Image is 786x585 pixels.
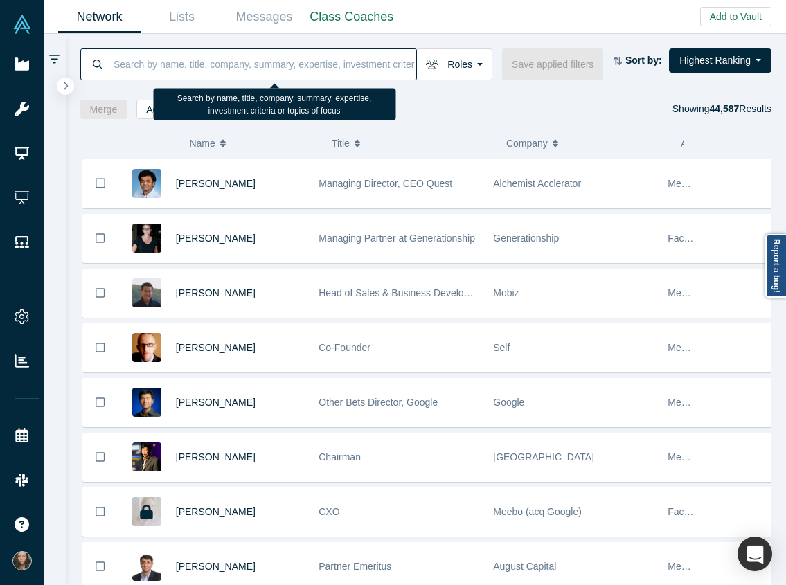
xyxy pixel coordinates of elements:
[493,451,594,462] span: [GEOGRAPHIC_DATA]
[319,561,391,572] span: Partner Emeritus
[319,342,370,353] span: Co-Founder
[132,333,161,362] img: Robert Winder's Profile Image
[83,215,118,262] button: Bookmark
[493,342,510,353] span: Self
[709,103,771,114] span: Results
[332,129,492,158] button: Title
[305,1,398,33] a: Class Coaches
[319,178,452,189] span: Managing Director, CEO Quest
[136,100,202,119] button: Add to List
[319,287,528,298] span: Head of Sales & Business Development (interim)
[223,1,305,33] a: Messages
[132,278,161,307] img: Michael Chang's Profile Image
[80,100,127,119] button: Merge
[668,561,764,572] span: Mentor, Angel, Faculty
[625,55,662,66] strong: Sort by:
[669,48,771,73] button: Highest Ranking
[83,488,118,536] button: Bookmark
[319,233,475,244] span: Managing Partner at Generationship
[319,397,438,408] span: Other Bets Director, Google
[506,129,548,158] span: Company
[132,224,161,253] img: Rachel Chalmers's Profile Image
[672,100,771,119] div: Showing
[83,269,118,317] button: Bookmark
[176,233,256,244] a: [PERSON_NAME]
[176,178,256,189] a: [PERSON_NAME]
[189,129,215,158] span: Name
[502,48,603,80] button: Save applied filters
[493,397,524,408] span: Google
[493,178,581,189] span: Alchemist Acclerator
[12,15,32,34] img: Alchemist Vault Logo
[132,442,161,471] img: Timothy Chou's Profile Image
[709,103,739,114] strong: 44,587
[176,342,256,353] a: [PERSON_NAME]
[681,138,745,149] span: Alchemist Role
[176,561,256,572] a: [PERSON_NAME]
[141,1,223,33] a: Lists
[132,552,161,581] img: Vivek Mehra's Profile Image
[668,506,733,517] span: Faculty, Mentor
[112,48,416,80] input: Search by name, title, company, summary, expertise, investment criteria or topics of focus
[176,397,256,408] a: [PERSON_NAME]
[132,169,161,198] img: Gnani Palanikumar's Profile Image
[176,451,256,462] a: [PERSON_NAME]
[176,287,256,298] a: [PERSON_NAME]
[12,551,32,570] img: Shannon Gavrilchuk's Account
[83,324,118,372] button: Bookmark
[668,233,728,244] span: Faculty, Angel
[765,234,786,298] a: Report a bug!
[176,506,256,517] a: [PERSON_NAME]
[189,129,317,158] button: Name
[506,129,666,158] button: Company
[58,1,141,33] a: Network
[83,433,118,481] button: Bookmark
[668,397,734,408] span: Mentor, Faculty
[668,451,734,462] span: Mentor, Faculty
[319,506,339,517] span: CXO
[132,388,161,417] img: Steven Kan's Profile Image
[493,233,559,244] span: Generationship
[493,506,582,517] span: Meebo (acq Google)
[493,561,556,572] span: August Capital
[493,287,519,298] span: Mobiz
[332,129,350,158] span: Title
[700,7,771,26] button: Add to Vault
[83,159,118,208] button: Bookmark
[319,451,361,462] span: Chairman
[416,48,492,80] button: Roles
[83,379,118,426] button: Bookmark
